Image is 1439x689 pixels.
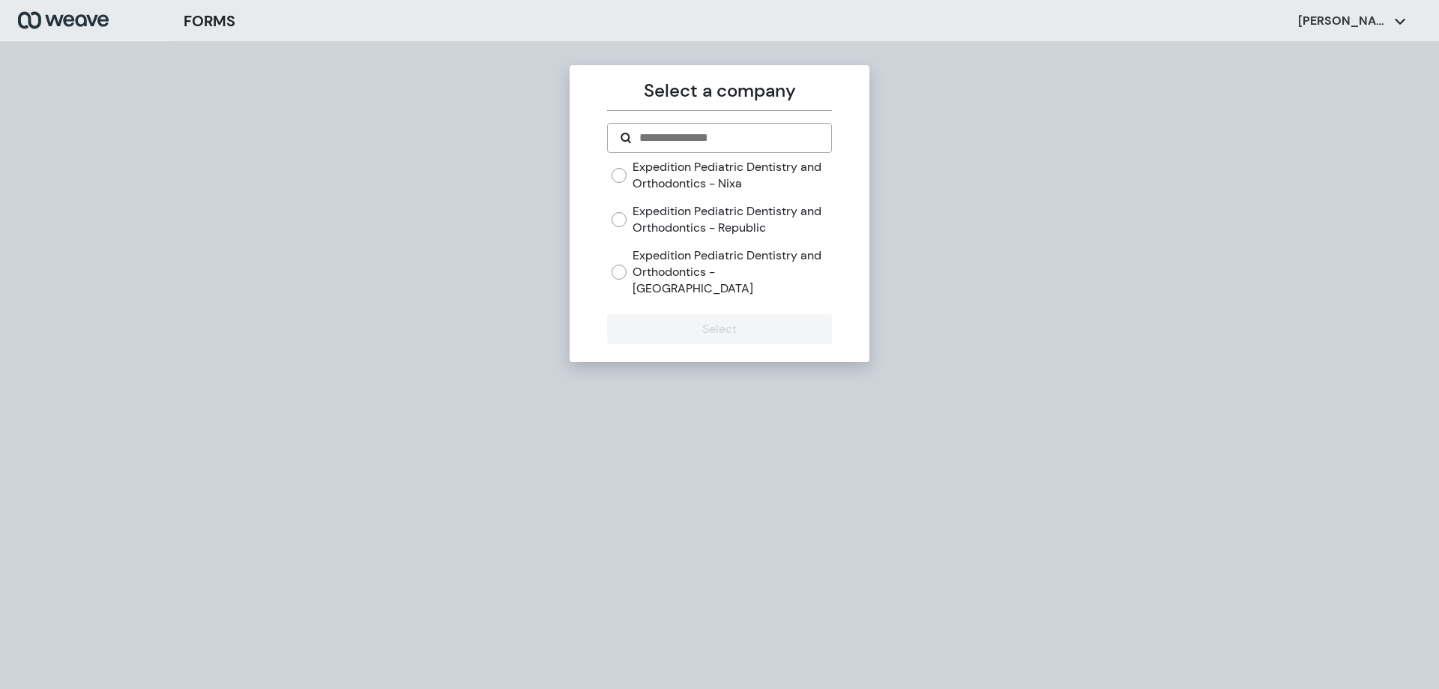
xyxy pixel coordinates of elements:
[638,129,818,147] input: Search
[607,77,831,104] p: Select a company
[633,159,831,191] label: Expedition Pediatric Dentistry and Orthodontics - Nixa
[607,314,831,344] button: Select
[184,10,235,32] h3: FORMS
[633,203,831,235] label: Expedition Pediatric Dentistry and Orthodontics - Republic
[1298,13,1388,29] p: [PERSON_NAME]
[633,247,831,296] label: Expedition Pediatric Dentistry and Orthodontics - [GEOGRAPHIC_DATA]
